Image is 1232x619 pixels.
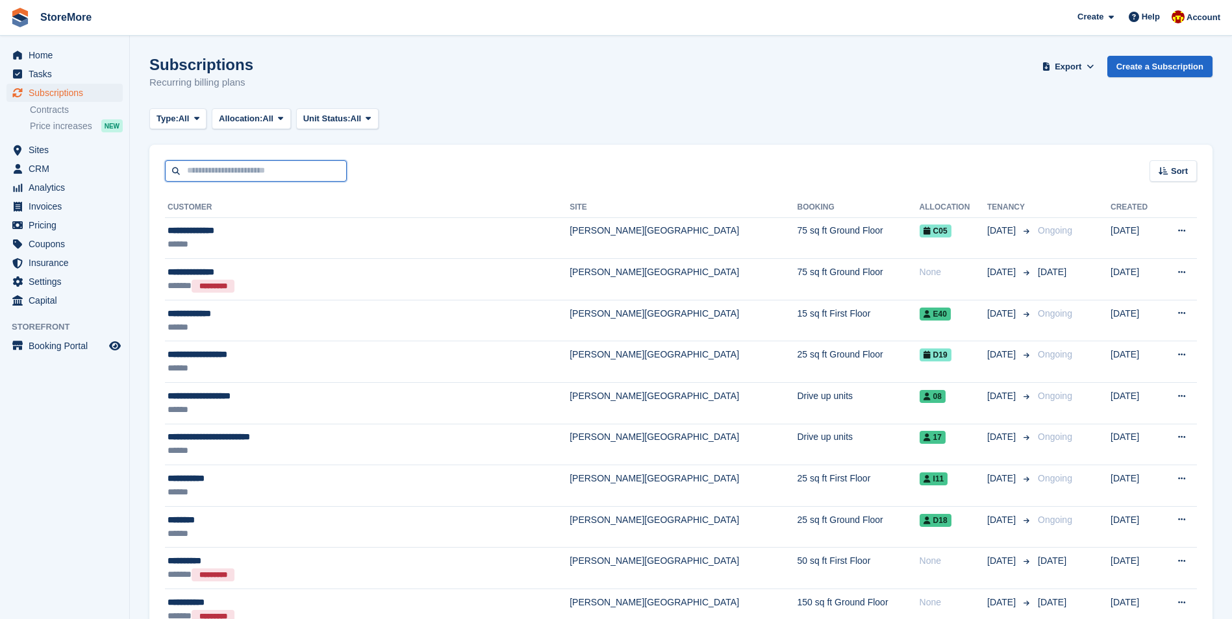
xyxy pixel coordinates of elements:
span: [DATE] [1038,267,1066,277]
span: Ongoing [1038,473,1072,483]
span: [DATE] [987,307,1018,321]
button: Type: All [149,108,207,130]
span: [DATE] [987,513,1018,527]
td: [PERSON_NAME][GEOGRAPHIC_DATA] [570,259,797,300]
a: menu [6,65,123,83]
td: [DATE] [1111,465,1161,507]
a: menu [6,273,123,291]
span: Account [1187,11,1220,24]
span: Ongoing [1038,349,1072,359]
span: [DATE] [987,554,1018,568]
div: None [920,265,987,279]
a: Price increases NEW [30,119,123,133]
td: [DATE] [1111,341,1161,383]
td: [PERSON_NAME][GEOGRAPHIC_DATA] [570,341,797,383]
a: menu [6,178,123,197]
span: Sort [1171,165,1188,178]
img: Store More Team [1172,10,1185,23]
span: Settings [29,273,107,291]
td: [DATE] [1111,300,1161,341]
th: Site [570,197,797,218]
span: Tasks [29,65,107,83]
span: [DATE] [987,596,1018,609]
td: 25 sq ft First Floor [797,465,919,507]
th: Tenancy [987,197,1033,218]
button: Allocation: All [212,108,291,130]
span: Price increases [30,120,92,132]
th: Created [1111,197,1161,218]
span: [DATE] [1038,597,1066,607]
p: Recurring billing plans [149,75,253,90]
span: Insurance [29,254,107,272]
td: [PERSON_NAME][GEOGRAPHIC_DATA] [570,383,797,424]
span: 17 [920,431,946,444]
th: Customer [165,197,570,218]
span: Ongoing [1038,431,1072,442]
a: Preview store [107,338,123,354]
td: [PERSON_NAME][GEOGRAPHIC_DATA] [570,300,797,341]
span: [DATE] [987,224,1018,237]
span: All [179,112,190,125]
td: [PERSON_NAME][GEOGRAPHIC_DATA] [570,217,797,259]
td: Drive up units [797,424,919,465]
span: [DATE] [1038,555,1066,566]
span: Ongoing [1038,308,1072,319]
a: menu [6,84,123,102]
a: menu [6,254,123,272]
span: I11 [920,472,948,485]
span: Pricing [29,216,107,234]
a: menu [6,235,123,253]
span: [DATE] [987,348,1018,361]
img: stora-icon-8386f47178a22dfd0bd8f6a31ec36ba5ce8667c1dd55bd0f319d3a0aa187defe.svg [10,8,30,27]
span: C05 [920,225,951,237]
a: menu [6,160,123,178]
h1: Subscriptions [149,56,253,73]
td: [DATE] [1111,506,1161,548]
span: Coupons [29,235,107,253]
button: Export [1040,56,1097,77]
span: Unit Status: [303,112,351,125]
span: [DATE] [987,265,1018,279]
span: 08 [920,390,946,403]
td: [DATE] [1111,383,1161,424]
div: None [920,554,987,568]
span: [DATE] [987,472,1018,485]
th: Allocation [920,197,987,218]
span: Export [1055,60,1081,73]
span: Ongoing [1038,515,1072,525]
td: [PERSON_NAME][GEOGRAPHIC_DATA] [570,506,797,548]
a: Contracts [30,104,123,116]
td: [DATE] [1111,217,1161,259]
span: Sites [29,141,107,159]
span: Analytics [29,178,107,197]
span: CRM [29,160,107,178]
div: NEW [101,119,123,132]
td: Drive up units [797,383,919,424]
span: Ongoing [1038,391,1072,401]
span: Allocation: [219,112,262,125]
span: [DATE] [987,389,1018,403]
span: Storefront [12,321,129,334]
td: 15 sq ft First Floor [797,300,919,341]
span: Booking Portal [29,337,107,355]
span: Invoices [29,197,107,215]
td: 50 sq ft First Floor [797,548,919,589]
button: Unit Status: All [296,108,379,130]
td: [PERSON_NAME][GEOGRAPHIC_DATA] [570,424,797,465]
td: [DATE] [1111,259,1161,300]
div: None [920,596,987,609]
a: StoreMore [35,6,97,28]
a: Create a Subscription [1107,56,1213,77]
a: menu [6,216,123,234]
a: menu [6,291,123,309]
td: [PERSON_NAME][GEOGRAPHIC_DATA] [570,548,797,589]
th: Booking [797,197,919,218]
td: [DATE] [1111,424,1161,465]
span: [DATE] [987,430,1018,444]
a: menu [6,141,123,159]
span: Create [1077,10,1103,23]
span: Capital [29,291,107,309]
span: Type: [157,112,179,125]
span: D18 [920,514,951,527]
td: 75 sq ft Ground Floor [797,217,919,259]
